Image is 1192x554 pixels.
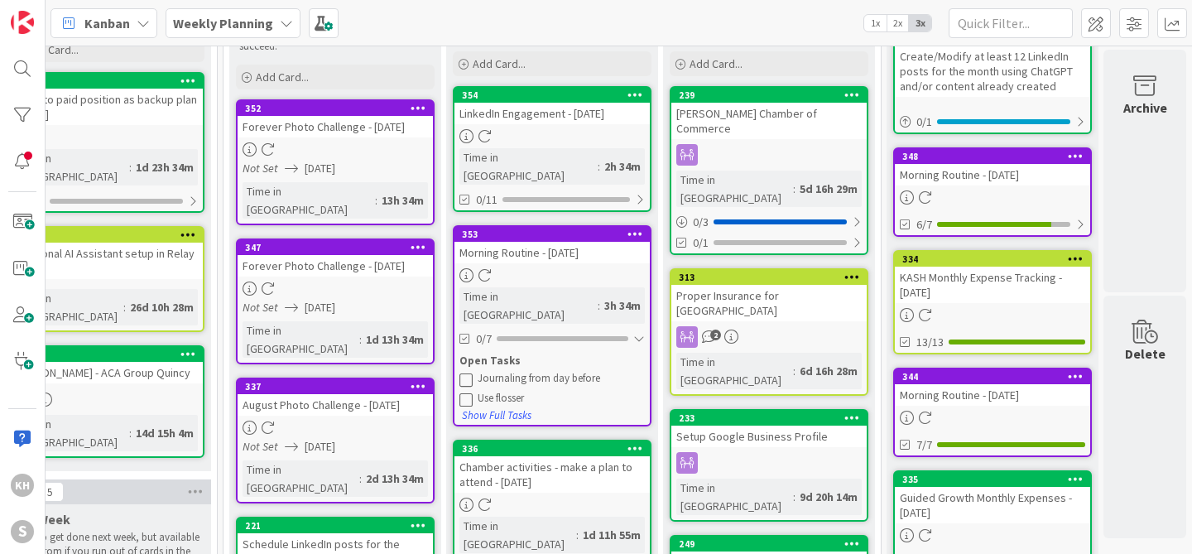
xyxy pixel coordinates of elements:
button: Show Full Tasks [461,407,532,425]
a: 337August Photo Challenge - [DATE]Not Set[DATE]Time in [GEOGRAPHIC_DATA]:2d 13h 34m [236,378,435,503]
div: 346 [7,74,203,89]
div: 352 [245,103,433,114]
div: Additional AI Assistant setup in Relay app [7,243,203,279]
div: Time in [GEOGRAPHIC_DATA] [243,460,359,497]
span: : [359,470,362,488]
span: 0/11 [476,191,497,209]
div: 233 [671,411,867,426]
div: 347 [245,242,433,253]
div: 337 [245,381,433,393]
div: Morning Routine - [DATE] [895,384,1090,406]
div: 354 [462,89,650,101]
div: 335 [902,474,1090,485]
div: 26d 10h 28m [126,298,198,316]
div: 13h 34m [377,191,428,210]
div: Archive [1123,98,1167,118]
div: Setup Google Business Profile [671,426,867,447]
span: : [598,296,600,315]
div: 0/1 [895,112,1090,132]
div: 334 [902,253,1090,265]
a: 239[PERSON_NAME] Chamber of CommerceTime in [GEOGRAPHIC_DATA]:5d 16h 29m0/30/1 [670,86,868,255]
span: 5 [36,482,64,502]
div: 336 [454,441,650,456]
span: Add Card... [256,70,309,84]
div: Create/Modify at least 12 LinkedIn posts for the month using ChatGPT and/or content already created [895,46,1090,97]
div: 233Setup Google Business Profile [671,411,867,447]
span: : [123,298,126,316]
div: 335Guided Growth Monthly Expenses - [DATE] [895,472,1090,523]
div: 353 [462,229,650,240]
div: 239 [671,88,867,103]
span: 0/7 [476,330,492,348]
div: 233 [679,412,867,424]
div: Apply to paid position as backup plan - [DATE] [7,89,203,125]
div: 348 [895,149,1090,164]
span: [DATE] [305,438,335,455]
div: 337 [238,379,433,394]
div: Time in [GEOGRAPHIC_DATA] [12,149,129,185]
div: LinkedIn Engagement - [DATE] [454,103,650,124]
span: 0 / 3 [693,214,709,231]
span: 2 [710,330,721,340]
div: Guided Growth Monthly Expenses - [DATE] [895,487,1090,523]
div: 348Morning Routine - [DATE] [895,149,1090,185]
div: 5d 16h 29m [795,180,862,198]
a: 344Morning Routine - [DATE]7/7 [893,368,1092,457]
span: 0/1 [693,234,709,252]
div: 344Morning Routine - [DATE] [895,369,1090,406]
div: 348 [902,151,1090,162]
i: Not Set [243,300,278,315]
a: 250Additional AI Assistant setup in Relay appTime in [GEOGRAPHIC_DATA]:26d 10h 28m [6,226,204,332]
div: 353Morning Routine - [DATE] [454,227,650,263]
div: 352Forever Photo Challenge - [DATE] [238,101,433,137]
div: KASH Monthly Expense Tracking - [DATE] [895,267,1090,303]
div: 1d 11h 55m [579,526,645,544]
img: Visit kanbanzone.com [11,11,34,34]
div: 291 [15,349,203,360]
div: 346Apply to paid position as backup plan - [DATE] [7,74,203,125]
div: Time in [GEOGRAPHIC_DATA] [459,148,598,185]
div: 1d 23h 34m [132,158,198,176]
div: Time in [GEOGRAPHIC_DATA] [676,479,793,515]
div: 250 [7,228,203,243]
div: 313 [671,270,867,285]
div: 344 [895,369,1090,384]
div: Time in [GEOGRAPHIC_DATA] [12,289,123,325]
div: KH [11,474,34,497]
span: : [793,180,795,198]
div: Create/Modify at least 12 LinkedIn posts for the month using ChatGPT and/or content already created [895,31,1090,97]
div: August Photo Challenge - [DATE] [238,394,433,416]
div: Time in [GEOGRAPHIC_DATA] [243,321,359,358]
div: [PERSON_NAME] - ACA Group Quincy [7,362,203,383]
a: 354LinkedIn Engagement - [DATE]Time in [GEOGRAPHIC_DATA]:2h 34m0/11 [453,86,651,212]
div: 334KASH Monthly Expense Tracking - [DATE] [895,252,1090,303]
div: 2d 13h 34m [362,470,428,488]
span: : [576,526,579,544]
div: Time in [GEOGRAPHIC_DATA] [243,182,375,219]
div: 313Proper Insurance for [GEOGRAPHIC_DATA] [671,270,867,321]
div: 344 [902,371,1090,383]
i: Not Set [243,439,278,454]
a: 233Setup Google Business ProfileTime in [GEOGRAPHIC_DATA]:9d 20h 14m [670,409,868,522]
div: 335 [895,472,1090,487]
div: Time in [GEOGRAPHIC_DATA] [459,517,576,553]
a: 313Proper Insurance for [GEOGRAPHIC_DATA]Time in [GEOGRAPHIC_DATA]:6d 16h 28m [670,268,868,396]
div: 352 [238,101,433,116]
span: [DATE] [305,160,335,177]
div: 347 [238,240,433,255]
div: Proper Insurance for [GEOGRAPHIC_DATA] [671,285,867,321]
a: 348Morning Routine - [DATE]6/7 [893,147,1092,237]
div: 354 [454,88,650,103]
div: Time in [GEOGRAPHIC_DATA] [676,171,793,207]
div: Journaling from day before [478,372,645,385]
a: 352Forever Photo Challenge - [DATE]Not Set[DATE]Time in [GEOGRAPHIC_DATA]:13h 34m [236,99,435,225]
span: 2x [887,15,909,31]
div: 336 [462,443,650,455]
div: 239 [679,89,867,101]
div: 313 [679,272,867,283]
div: S [11,520,34,543]
div: 221 [238,518,433,533]
span: : [359,330,362,349]
i: Not Set [243,161,278,176]
span: : [598,157,600,176]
